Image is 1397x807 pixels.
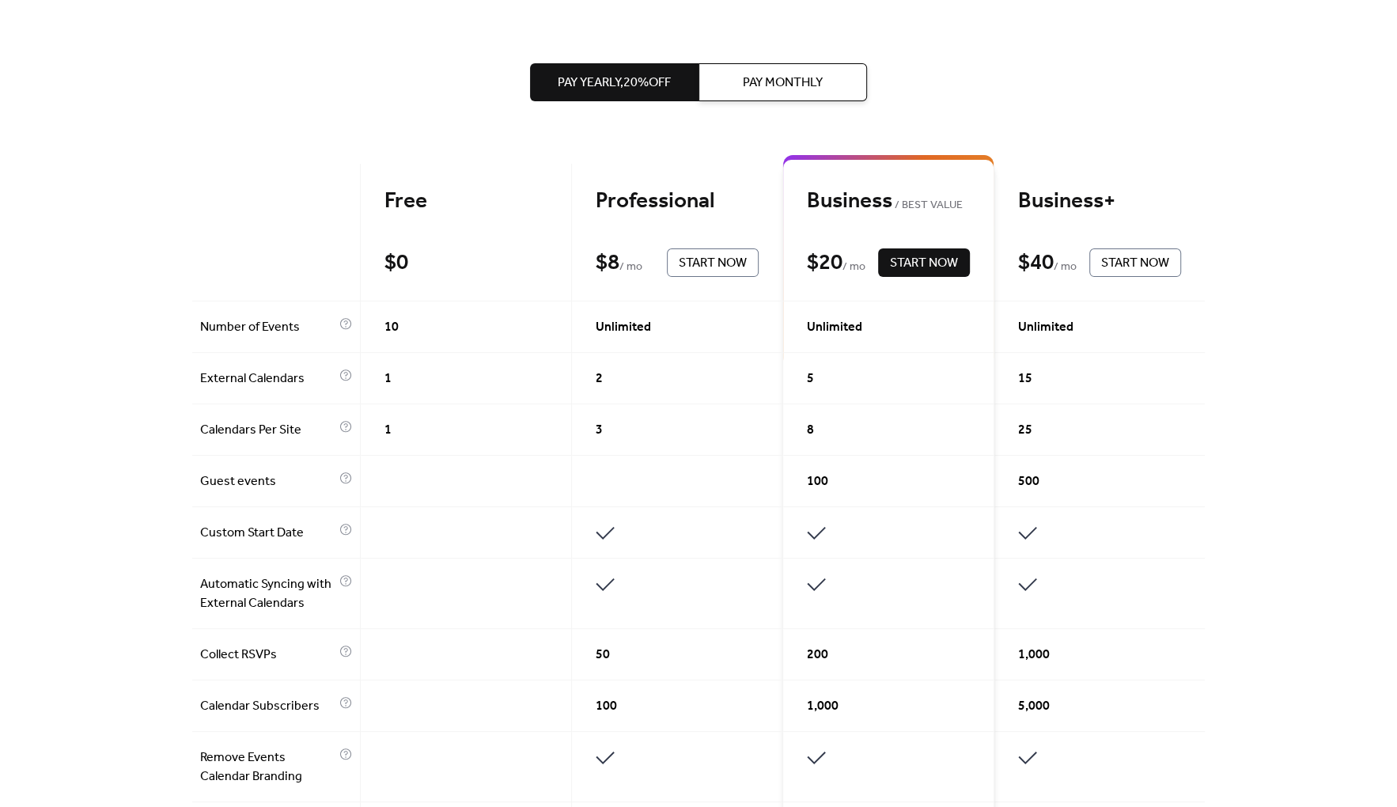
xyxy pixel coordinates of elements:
[596,249,619,277] div: $ 8
[200,318,335,337] span: Number of Events
[679,254,747,273] span: Start Now
[384,421,392,440] span: 1
[890,254,958,273] span: Start Now
[384,249,408,277] div: $ 0
[558,74,671,93] span: Pay Yearly, 20% off
[596,318,651,337] span: Unlimited
[384,318,399,337] span: 10
[200,472,335,491] span: Guest events
[200,524,335,543] span: Custom Start Date
[200,369,335,388] span: External Calendars
[1018,697,1050,716] span: 5,000
[807,369,814,388] span: 5
[200,421,335,440] span: Calendars Per Site
[1101,254,1169,273] span: Start Now
[807,421,814,440] span: 8
[384,369,392,388] span: 1
[596,646,610,665] span: 50
[200,697,335,716] span: Calendar Subscribers
[667,248,759,277] button: Start Now
[892,196,963,215] span: BEST VALUE
[807,472,828,491] span: 100
[200,748,335,786] span: Remove Events Calendar Branding
[619,258,642,277] span: / mo
[200,646,335,665] span: Collect RSVPs
[878,248,970,277] button: Start Now
[1018,646,1050,665] span: 1,000
[698,63,867,101] button: Pay Monthly
[1018,369,1032,388] span: 15
[807,646,828,665] span: 200
[596,421,603,440] span: 3
[1018,421,1032,440] span: 25
[596,369,603,388] span: 2
[1089,248,1181,277] button: Start Now
[807,318,862,337] span: Unlimited
[384,188,547,215] div: Free
[807,249,842,277] div: $ 20
[530,63,698,101] button: Pay Yearly,20%off
[1018,188,1181,215] div: Business+
[1054,258,1077,277] span: / mo
[807,188,970,215] div: Business
[807,697,839,716] span: 1,000
[842,258,865,277] span: / mo
[200,575,335,613] span: Automatic Syncing with External Calendars
[1018,249,1054,277] div: $ 40
[1018,318,1073,337] span: Unlimited
[596,188,759,215] div: Professional
[1018,472,1039,491] span: 500
[743,74,823,93] span: Pay Monthly
[596,697,617,716] span: 100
